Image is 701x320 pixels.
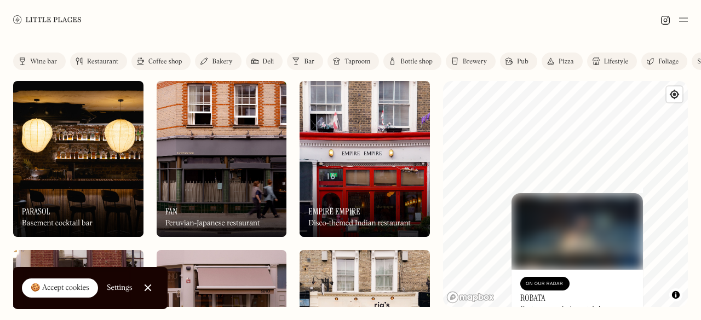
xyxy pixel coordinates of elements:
a: Lifestyle [587,53,637,70]
div: Bakery [212,59,232,65]
div: Foliage [658,59,679,65]
div: Bar [304,59,314,65]
a: Bar [287,53,323,70]
div: Wine bar [30,59,57,65]
h3: Fan [165,206,177,217]
div: Brewery [463,59,487,65]
canvas: Map [443,81,688,307]
div: Peruvian-Japanese restaurant [165,219,260,228]
a: Pizza [542,53,583,70]
h3: Parasol [22,206,50,217]
div: Disco-themed Indian restaurant [308,219,410,228]
div: Pizza [559,59,574,65]
a: Bakery [195,53,241,70]
div: Restaurant [87,59,118,65]
div: Bottle shop [400,59,433,65]
div: Lifestyle [604,59,628,65]
img: Robata [512,193,643,270]
div: 🍪 Accept cookies [31,283,89,294]
img: Empire Empire [300,81,430,237]
a: Empire EmpireEmpire EmpireEmpire EmpireDisco-themed Indian restaurant [300,81,430,237]
img: Parasol [13,81,143,237]
h3: Robata [520,293,545,303]
a: Restaurant [70,53,127,70]
a: Foliage [641,53,687,70]
button: Find my location [666,86,682,102]
a: ParasolParasolParasolBasement cocktail bar [13,81,143,237]
a: Taproom [327,53,379,70]
button: Toggle attribution [669,288,682,301]
div: Pub [517,59,528,65]
div: Taproom [344,59,370,65]
a: 🍪 Accept cookies [22,278,98,298]
a: Coffee shop [131,53,191,70]
h3: Empire Empire [308,206,360,217]
div: Deli [263,59,274,65]
a: Close Cookie Popup [137,277,159,299]
div: Close Cookie Popup [147,288,148,288]
div: On Our Radar [526,278,564,289]
a: Pub [500,53,537,70]
a: Mapbox homepage [446,291,495,304]
a: Settings [107,276,133,300]
a: Deli [246,53,283,70]
img: Fan [157,81,287,237]
div: Basement cocktail bar [22,219,93,228]
div: Coffee shop [148,59,182,65]
a: Wine bar [13,53,66,70]
a: Brewery [446,53,496,70]
div: Settings [107,284,133,292]
a: Bottle shop [383,53,441,70]
span: Toggle attribution [673,289,679,301]
a: FanFanFanPeruvian-Japanese restaurant [157,81,287,237]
